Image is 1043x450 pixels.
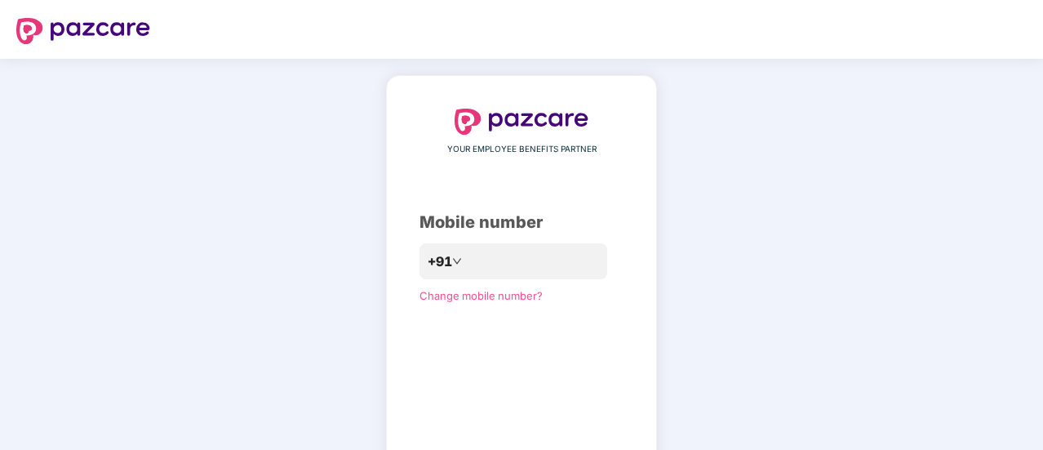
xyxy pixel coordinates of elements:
[419,210,624,235] div: Mobile number
[16,18,150,44] img: logo
[447,143,597,156] span: YOUR EMPLOYEE BENEFITS PARTNER
[452,256,462,266] span: down
[455,109,588,135] img: logo
[419,289,543,302] a: Change mobile number?
[428,252,452,272] span: +91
